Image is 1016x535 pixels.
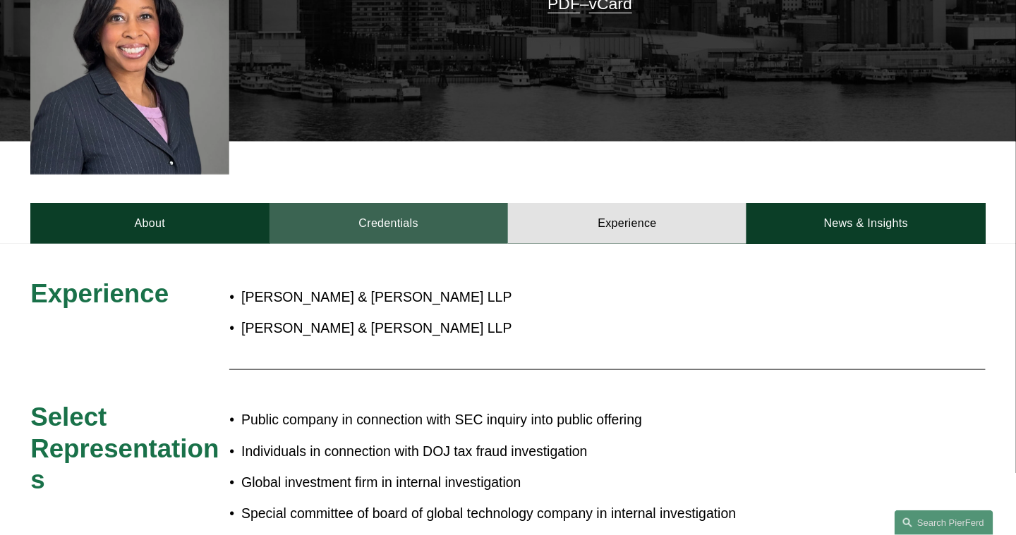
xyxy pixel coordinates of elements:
a: Experience [508,203,746,244]
p: Individuals in connection with DOJ tax fraud investigation [241,439,866,464]
p: [PERSON_NAME] & [PERSON_NAME] LLP [241,316,866,340]
span: Experience [30,279,169,308]
a: News & Insights [746,203,985,244]
a: Search this site [895,510,993,535]
span: Select Representations [30,402,219,496]
p: Public company in connection with SEC inquiry into public offering [241,407,866,432]
p: Special committee of board of global technology company in internal investigation [241,502,866,527]
a: Credentials [270,203,508,244]
p: Global investment firm in internal investigation [241,471,866,496]
p: [PERSON_NAME] & [PERSON_NAME] LLP [241,285,866,309]
a: About [30,203,269,244]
